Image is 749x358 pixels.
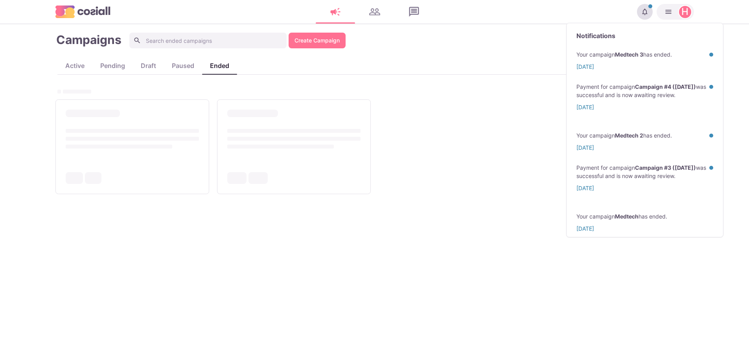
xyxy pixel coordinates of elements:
[129,33,287,48] input: Search ended campaigns
[570,158,719,198] a: Payment for campaignCampaign #3 ([DATE])was successful and is now awaiting review.[DATE]
[55,6,110,18] img: logo
[637,4,653,20] button: Notifications
[657,4,694,20] button: humard@gmx.com
[133,61,164,70] div: draft
[570,44,719,77] a: Your campaignMedtech 3has ended.[DATE]
[570,27,719,44] header: Notifications
[570,206,719,239] a: Your campaignMedtechhas ended.[DATE]
[681,7,688,17] div: humard@gmx.com
[202,61,237,70] div: ended
[57,61,92,70] div: active
[570,77,719,117] a: Payment for campaignCampaign #4 ([DATE])was successful and is now awaiting review.[DATE]
[289,33,346,48] a: Create Campaign
[92,61,133,70] div: pending
[164,61,202,70] div: paused
[570,125,719,158] a: Your campaignMedtech 2has ended.[DATE]
[56,33,121,48] h1: Campaigns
